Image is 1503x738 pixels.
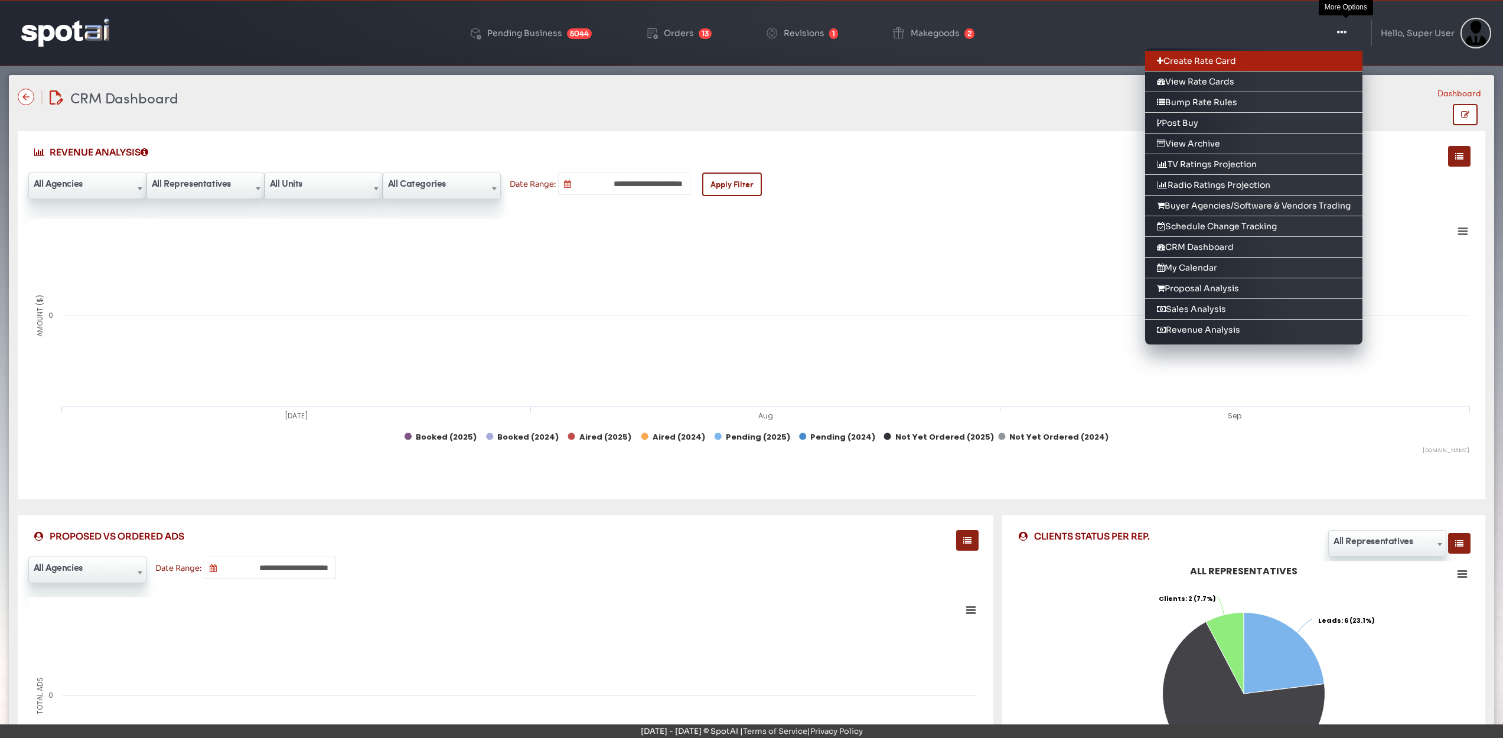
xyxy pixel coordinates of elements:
[383,174,500,193] span: All Categories
[1190,564,1297,578] tspan: All Representatives
[1329,531,1446,550] span: All Representatives
[702,173,762,196] button: Apply Filter
[895,431,993,443] tspan: Not Yet Ordered (2025)
[725,431,790,443] tspan: Pending (2025)
[755,7,847,59] a: Revisions 1
[1145,51,1362,71] a: Create Rate Card
[155,564,201,572] label: Date Range:
[664,29,694,37] div: Orders
[652,431,705,443] tspan: Aired (2024)
[635,7,721,59] a: Orders 13
[28,173,146,199] span: All Agencies
[1381,29,1455,37] div: Hello, Super User
[1159,594,1185,603] tspan: Clients
[1371,20,1372,46] img: line-1.svg
[35,294,45,336] tspan: AMOUNT ($)
[911,29,960,37] div: Makegoods
[48,690,53,700] tspan: 0
[1145,175,1362,196] a: Radio Ratings Projection
[1145,154,1362,175] a: TV Ratings Projection
[147,174,264,193] span: All Representatives
[510,180,556,188] label: Date Range:
[1145,237,1362,258] a: CRM Dashboard
[810,431,875,443] tspan: Pending (2024)
[32,146,154,158] span: REVENUE ANALYSIS
[1145,320,1362,340] a: Revenue Analysis
[383,173,501,199] span: All Categories
[487,29,562,37] div: Pending Business
[1009,431,1108,443] tspan: Not Yet Ordered (2024)
[1145,299,1362,320] a: Sales Analysis
[1423,447,1469,454] text: [DOMAIN_NAME]
[48,310,53,320] tspan: 0
[1145,278,1362,299] a: Proposal Analysis
[810,726,863,736] a: Privacy Policy
[50,90,63,105] img: edit-document.svg
[70,87,178,108] span: CRM Dashboard
[1145,92,1362,113] a: Bump Rate Rules
[1328,530,1446,557] span: All Representatives
[1460,18,1491,48] img: Sterling Cooper & Partners
[1145,196,1362,216] a: Buyer Agencies/Software & Vendors Trading
[1145,134,1362,154] a: View Archive
[416,431,477,443] tspan: Booked (2025)
[1437,87,1481,99] li: Dashboard
[882,7,984,59] a: Makegoods 2
[1145,216,1362,237] a: Schedule Change Tracking
[1341,616,1375,625] tspan: : 6 (23.1%)
[1228,411,1241,421] tspan: Sep
[743,726,807,736] a: Terms of Service
[265,174,382,193] span: All Units
[1318,616,1341,625] tspan: Leads
[784,29,824,37] div: Revisions
[459,7,601,59] a: Pending Business 5044
[579,431,631,443] tspan: Aired (2025)
[645,26,659,40] img: order-play.png
[1145,71,1362,92] a: View Rate Cards
[28,557,146,583] span: All Agencies
[32,530,184,542] span: PROPOSED VS ORDERED ADS
[699,28,712,39] span: 13
[497,431,559,443] tspan: Booked (2024)
[265,173,383,199] span: All Units
[964,28,974,39] span: 2
[829,28,838,39] span: 1
[35,677,45,714] tspan: Total Ads
[567,28,592,39] span: 5044
[29,558,146,577] span: All Agencies
[29,174,146,193] span: All Agencies
[285,411,308,421] tspan: [DATE]
[18,89,34,105] img: name-arrow-back-state-default-icon-true-icon-only-true-type.svg
[758,411,773,421] tspan: Aug
[1017,530,1150,542] span: CLIENTS STATUS PER REP.
[765,26,779,40] img: change-circle.png
[146,173,265,199] span: All Representatives
[41,90,43,105] img: line-12.svg
[468,26,482,40] img: deployed-code-history.png
[1185,594,1216,603] tspan: : 2 (7.7%)
[21,18,109,46] img: logo-reversed.png
[1145,113,1362,134] a: Post Buy
[1145,258,1362,278] a: My Calendar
